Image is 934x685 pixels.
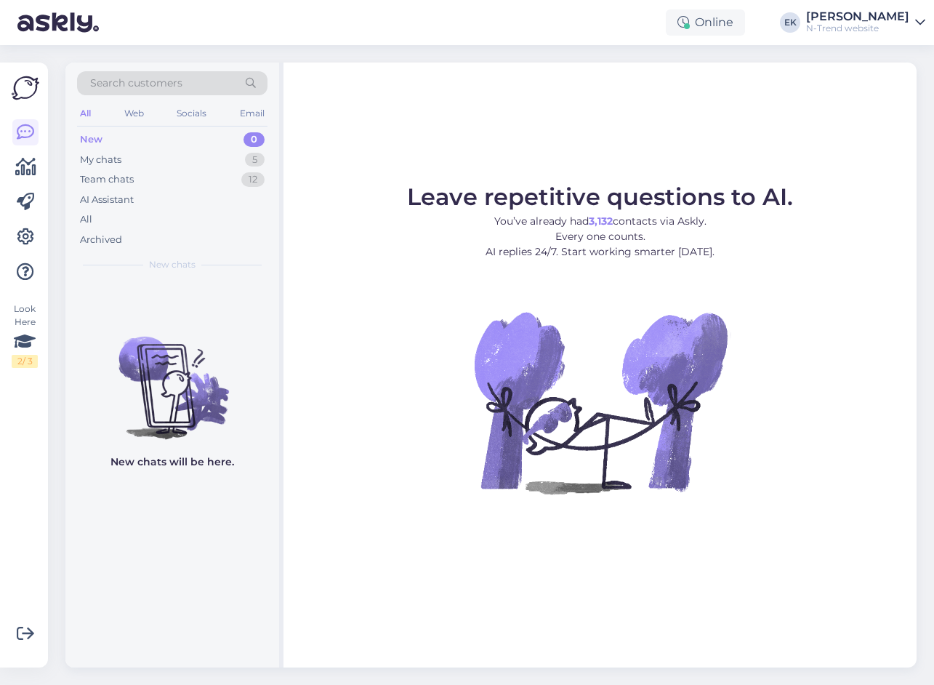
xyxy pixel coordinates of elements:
[407,183,793,211] span: Leave repetitive questions to AI.
[589,215,613,228] b: 3,132
[241,172,265,187] div: 12
[80,212,92,227] div: All
[65,311,279,441] img: No chats
[12,74,39,102] img: Askly Logo
[666,9,745,36] div: Online
[806,11,909,23] div: [PERSON_NAME]
[12,355,38,368] div: 2 / 3
[407,214,793,260] p: You’ve already had contacts via Askly. Every one counts. AI replies 24/7. Start working smarter [...
[470,271,731,533] img: No Chat active
[12,303,38,368] div: Look Here
[174,104,209,123] div: Socials
[90,76,182,91] span: Search customers
[110,454,234,470] p: New chats will be here.
[80,153,121,167] div: My chats
[245,153,265,167] div: 5
[80,132,102,147] div: New
[780,12,800,33] div: EK
[806,23,909,34] div: N-Trend website
[806,11,925,34] a: [PERSON_NAME]N-Trend website
[77,104,94,123] div: All
[80,172,134,187] div: Team chats
[121,104,147,123] div: Web
[80,193,134,207] div: AI Assistant
[80,233,122,247] div: Archived
[149,258,196,271] span: New chats
[237,104,267,123] div: Email
[243,132,265,147] div: 0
